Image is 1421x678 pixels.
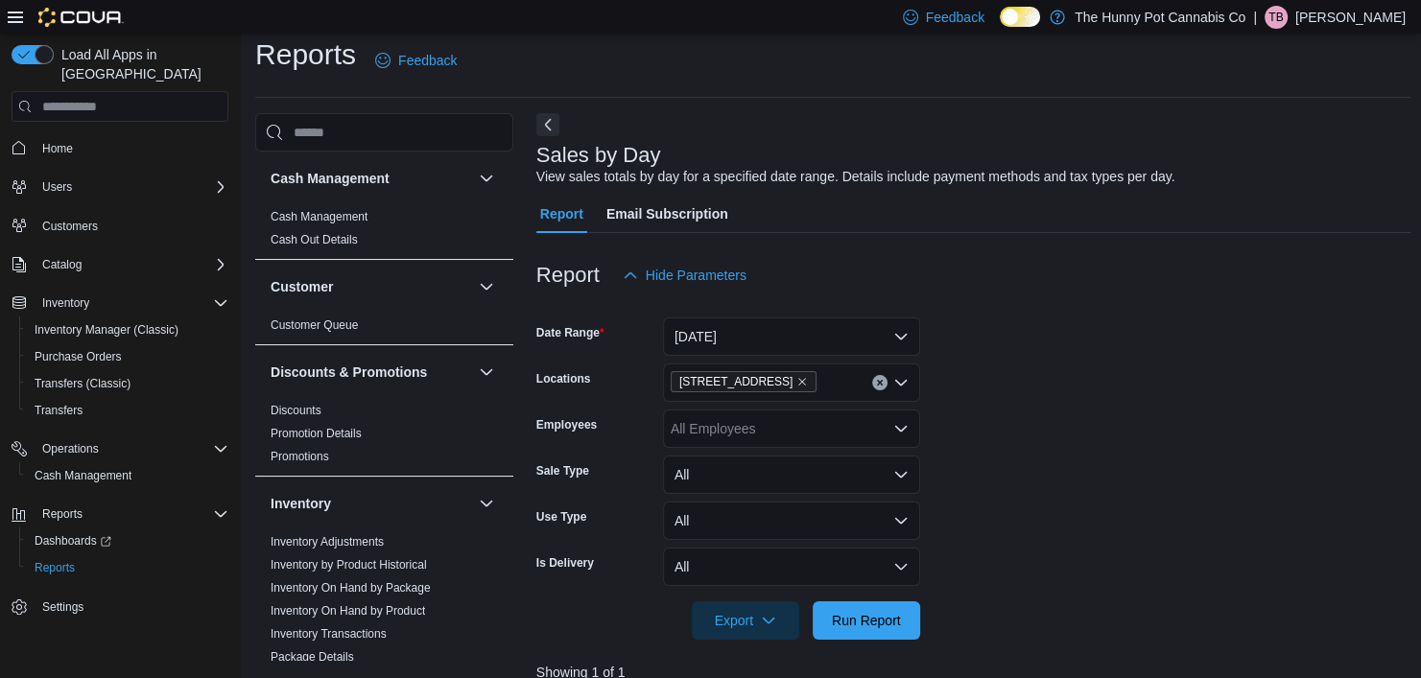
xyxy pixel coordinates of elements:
button: Purchase Orders [19,343,236,370]
button: Remove 5754 Hazeldean Rd from selection in this group [796,376,808,387]
span: Transfers [27,399,228,422]
span: Reports [42,506,83,522]
label: Is Delivery [536,555,594,571]
nav: Complex example [12,126,228,670]
span: Customers [42,219,98,234]
span: Load All Apps in [GEOGRAPHIC_DATA] [54,45,228,83]
button: Inventory [4,290,236,316]
a: Package Details [271,650,354,664]
a: Cash Management [271,210,367,223]
a: Inventory Manager (Classic) [27,318,186,341]
span: Cash Management [35,468,131,483]
a: Inventory Adjustments [271,535,384,549]
span: Purchase Orders [27,345,228,368]
button: Discounts & Promotions [271,362,471,382]
button: Transfers [19,397,236,424]
label: Date Range [536,325,604,340]
button: Reports [4,501,236,527]
button: Inventory [35,292,97,315]
span: Feedback [926,8,984,27]
h1: Reports [255,35,356,74]
div: Customer [255,314,513,344]
button: All [663,456,920,494]
a: Feedback [367,41,464,80]
span: Users [35,175,228,199]
span: Users [42,179,72,195]
a: Cash Management [27,464,139,487]
a: Settings [35,596,91,619]
button: Export [692,601,799,640]
a: Transfers [27,399,90,422]
button: All [663,502,920,540]
span: Cash Out Details [271,232,358,247]
span: Cash Management [271,209,367,224]
span: Promotion Details [271,426,362,441]
div: Tarek Bussiere [1265,6,1288,29]
button: Transfers (Classic) [19,370,236,397]
span: Catalog [42,257,82,272]
div: View sales totals by day for a specified date range. Details include payment methods and tax type... [536,167,1175,187]
span: Transfers [35,403,83,418]
span: Inventory On Hand by Package [271,580,431,596]
span: Reports [35,503,228,526]
a: Purchase Orders [27,345,130,368]
span: Promotions [271,449,329,464]
span: Inventory [42,295,89,311]
span: Feedback [398,51,457,70]
span: Dashboards [35,533,111,549]
button: Discounts & Promotions [475,361,498,384]
button: All [663,548,920,586]
p: The Hunny Pot Cannabis Co [1075,6,1245,29]
h3: Report [536,264,600,287]
button: [DATE] [663,317,920,356]
span: TB [1268,6,1283,29]
h3: Customer [271,277,333,296]
span: Discounts [271,403,321,418]
button: Operations [4,435,236,462]
a: Customers [35,215,106,238]
button: Operations [35,437,107,460]
span: Customers [35,214,228,238]
h3: Discounts & Promotions [271,362,427,382]
button: Inventory [271,494,471,513]
a: Inventory On Hand by Package [271,581,431,595]
span: Home [42,141,73,156]
h3: Inventory [271,494,331,513]
button: Reports [35,503,90,526]
span: Dark Mode [1000,27,1001,28]
span: Inventory [35,292,228,315]
span: Hide Parameters [646,266,746,285]
label: Sale Type [536,463,589,479]
label: Locations [536,371,591,386]
span: Operations [42,441,99,456]
span: Settings [42,599,83,615]
div: Discounts & Promotions [255,399,513,476]
button: Cash Management [475,167,498,190]
button: Hide Parameters [615,256,754,294]
img: Cova [38,8,124,27]
span: Inventory Transactions [271,626,387,642]
button: Customer [475,275,498,298]
a: Promotions [271,450,329,463]
button: Users [4,174,236,200]
button: Customers [4,212,236,240]
button: Inventory Manager (Classic) [19,316,236,343]
a: Reports [27,556,83,579]
a: Dashboards [19,527,236,554]
span: Reports [27,556,228,579]
span: Home [35,135,228,159]
button: Settings [4,593,236,620]
button: Clear input [872,375,888,390]
a: Discounts [271,404,321,417]
span: Settings [35,595,228,619]
span: Cash Management [27,464,228,487]
button: Next [536,113,559,136]
a: Inventory Transactions [271,627,387,641]
p: [PERSON_NAME] [1295,6,1406,29]
a: Cash Out Details [271,233,358,246]
span: Inventory Adjustments [271,534,384,549]
span: Inventory Manager (Classic) [35,322,178,338]
span: Export [703,601,788,640]
button: Customer [271,277,471,296]
a: Transfers (Classic) [27,372,138,395]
